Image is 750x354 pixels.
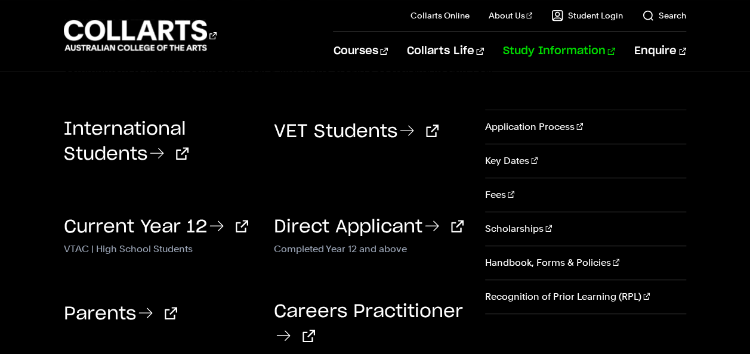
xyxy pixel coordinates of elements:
[485,144,686,178] a: Key Dates
[485,280,686,313] a: Recognition of Prior Learning (RPL)
[274,218,464,236] a: Direct Applicant
[274,123,439,141] a: VET Students
[411,10,470,21] a: Collarts Online
[64,18,217,52] div: Go to homepage
[64,218,248,236] a: Current Year 12
[64,305,177,323] a: Parents
[64,120,189,163] a: International Students
[407,32,484,71] a: Collarts Life
[503,32,615,71] a: Study Information
[485,212,686,246] a: Scholarships
[485,110,686,144] a: Application Process
[64,241,256,255] p: VTAC | High School Students
[551,10,623,21] a: Student Login
[274,303,463,346] a: Careers Practitioner
[485,246,686,280] a: Handbook, Forms & Policies
[274,241,466,255] p: Completed Year 12 and above
[333,32,387,71] a: Courses
[642,10,686,21] a: Search
[634,32,686,71] a: Enquire
[485,178,686,212] a: Fees
[489,10,533,21] a: About Us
